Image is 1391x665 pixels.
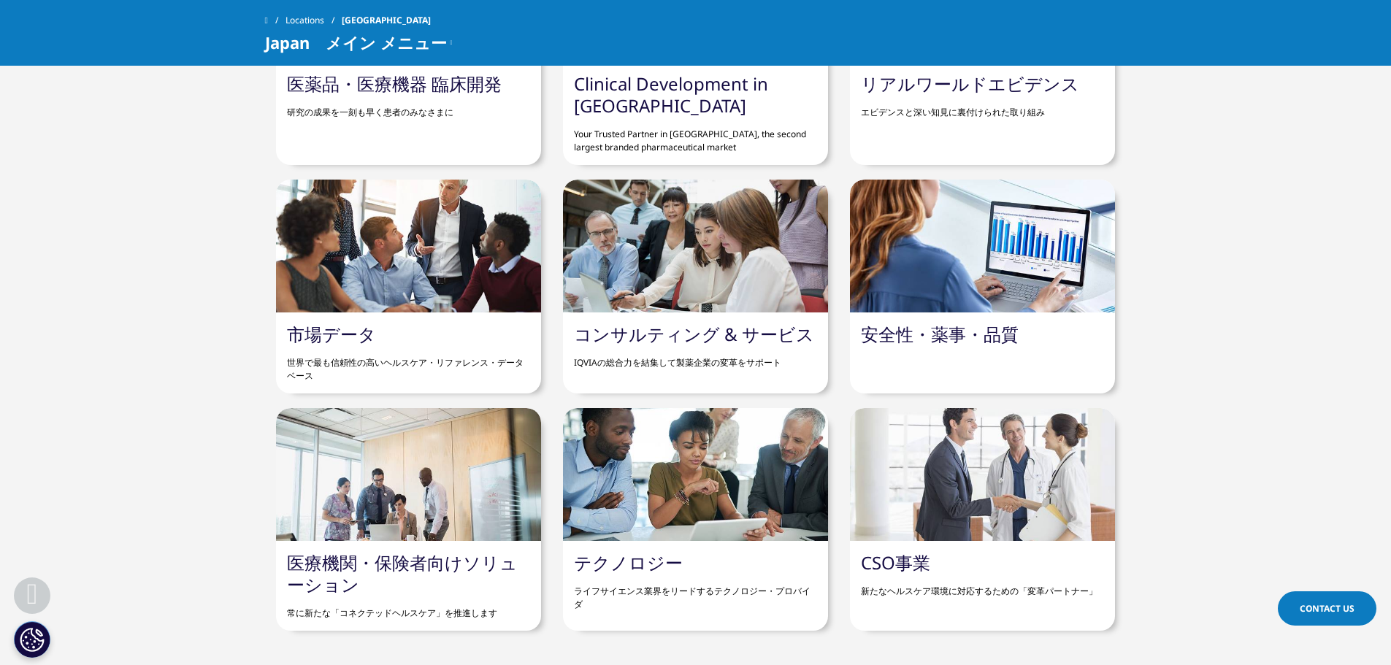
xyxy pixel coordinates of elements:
[574,574,817,611] p: ライフサイエンス業界をリードするテクノロジー・プロバイダ
[861,574,1104,598] p: 新たなヘルスケア環境に対応するための「変革パートナー」
[287,550,518,596] a: 医療機関・保険者向けソリューション
[574,550,683,574] a: テクノロジー
[861,550,930,574] a: CSO事業
[574,322,814,346] a: コンサルティング & サービス
[287,322,376,346] a: 市場データ
[861,322,1019,346] a: 安全性・薬事・品質
[287,72,502,96] a: 医薬品・医療機器 臨床開発
[265,34,447,51] span: Japan メイン メニュー
[287,95,530,119] p: 研究の成果を一刻も早く患者のみなさまに
[287,345,530,383] p: 世界で最も信頼性の高いヘルスケア・リファレンス・データベース
[861,95,1104,119] p: エビデンスと深い知見に裏付けられた取り組み
[574,117,817,154] p: Your Trusted Partner in [GEOGRAPHIC_DATA], the second largest branded pharmaceutical market
[574,72,768,118] a: Clinical Development in [GEOGRAPHIC_DATA]
[342,7,431,34] span: [GEOGRAPHIC_DATA]
[286,7,342,34] a: Locations
[287,596,530,620] p: 常に新たな「コネクテッドヘルスケア」を推進します
[861,72,1079,96] a: リアルワールドエビデンス
[574,345,817,369] p: IQVIAの総合力を結集して製薬企業の変革をサポート
[14,621,50,658] button: Cookie 設定
[1300,602,1354,615] span: Contact Us
[1278,591,1376,626] a: Contact Us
